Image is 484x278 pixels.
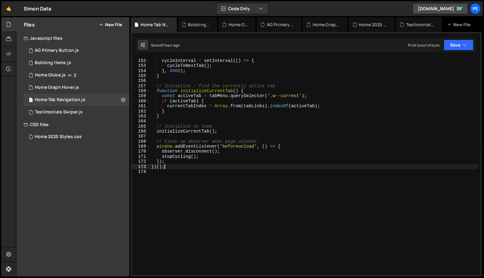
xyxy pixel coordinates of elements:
div: 163 [132,114,150,119]
div: 16753/46060.js [24,57,129,69]
div: 167 [132,134,150,139]
div: 168 [132,139,150,144]
div: 165 [132,124,150,129]
div: 173 [132,164,150,169]
div: Saved [151,43,180,48]
div: 172 [132,159,150,164]
h2: Files [24,21,35,28]
div: 1 hour ago [162,43,180,48]
div: AG Primary Button.js [35,48,79,53]
div: 16753/45792.js [24,106,129,118]
button: Code Only [216,3,268,14]
div: 174 [132,169,150,174]
a: Pe [470,3,481,14]
div: 16753/45990.js [24,44,129,57]
div: 154 [132,68,150,73]
div: Home Graph Hover.js [35,85,79,90]
div: Testimonials Swiper.js [406,22,435,28]
div: 161 [132,104,150,108]
div: 170 [132,149,150,154]
a: [DOMAIN_NAME] [413,3,468,14]
div: 16753/46016.js [24,69,129,81]
div: 171 [132,154,150,159]
div: Home Globe.js [35,72,66,78]
div: Home 2025 Styles.css [35,134,82,140]
div: 155 [132,73,150,78]
div: 152 [132,58,150,63]
div: 159 [132,93,150,98]
div: 16753/45758.js [24,81,129,94]
div: CSS files [16,118,129,131]
div: 16753/45793.css [24,131,129,143]
div: 153 [132,63,150,68]
div: Prod is out of sync [408,43,440,48]
div: 160 [132,99,150,104]
div: Javascript files [16,32,129,44]
div: Bobbing Items.js [188,22,210,28]
div: Home Graph Hover.js [313,22,340,28]
span: 1 [29,98,33,103]
div: 156 [132,78,150,83]
div: 164 [132,119,150,124]
div: 166 [132,129,150,134]
div: 158 [132,88,150,93]
div: Testimonials Swiper.js [35,109,83,115]
div: 162 [132,109,150,114]
a: 🤙 [1,1,16,16]
span: 2 [74,73,76,78]
div: Home Tab Navigation.js [140,22,169,28]
div: Home Tab Navigation.js [35,97,85,103]
button: Save [444,39,474,51]
div: Home Globe.js [229,22,248,28]
div: 16753/46062.js [24,94,129,106]
div: New File [447,22,473,28]
div: 157 [132,84,150,88]
div: Simon Data [24,5,51,12]
div: Home 2025 Styles.css [359,22,387,28]
button: New File [99,22,122,27]
div: Bobbing Items.js [35,60,71,66]
div: 169 [132,144,150,149]
div: AG Primary Button.js [267,22,294,28]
